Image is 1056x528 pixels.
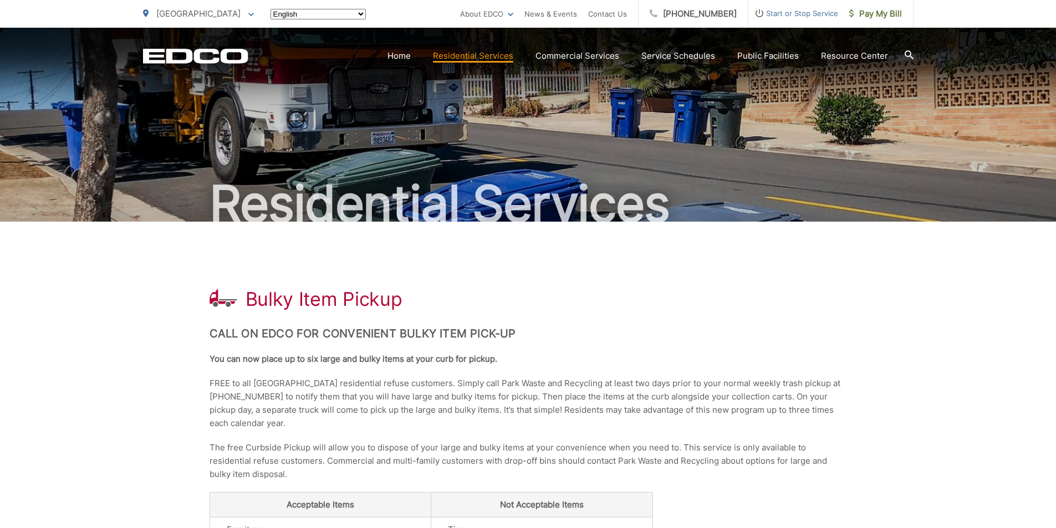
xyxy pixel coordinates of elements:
a: Home [387,49,411,63]
strong: Acceptable Items [287,499,354,510]
h1: Bulky Item Pickup [246,288,402,310]
a: News & Events [524,7,577,20]
a: EDCD logo. Return to the homepage. [143,48,248,64]
span: Pay My Bill [849,7,902,20]
span: [GEOGRAPHIC_DATA] [156,8,241,19]
a: About EDCO [460,7,513,20]
select: Select a language [271,9,366,19]
a: Residential Services [433,49,513,63]
p: FREE to all [GEOGRAPHIC_DATA] residential refuse customers. Simply call Park Waste and Recycling ... [210,377,847,430]
a: Public Facilities [737,49,799,63]
a: Resource Center [821,49,888,63]
a: Service Schedules [641,49,715,63]
p: The free Curbside Pickup will allow you to dispose of your large and bulky items at your convenie... [210,441,847,481]
a: Commercial Services [535,49,619,63]
strong: Not Acceptable Items [500,499,584,510]
a: Contact Us [588,7,627,20]
h2: Call on EDCO for Convenient Bulky Item Pick-up [210,327,847,340]
strong: You can now place up to six large and bulky items at your curb for pickup. [210,353,497,364]
h2: Residential Services [143,176,914,232]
